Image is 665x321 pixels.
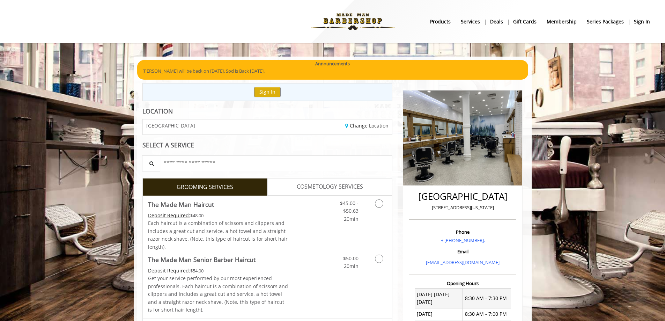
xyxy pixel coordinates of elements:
b: Announcements [315,60,350,67]
b: products [430,18,451,25]
button: Sign In [254,87,281,97]
span: This service needs some Advance to be paid before we block your appointment [148,267,190,274]
td: [DATE] [DATE] [DATE] [415,289,463,308]
span: This service needs some Advance to be paid before we block your appointment [148,212,190,219]
span: $50.00 [343,255,359,262]
b: gift cards [513,18,537,25]
div: $48.00 [148,212,288,219]
span: 20min [344,263,359,269]
b: LOCATION [142,107,173,115]
span: $45.00 - $50.63 [340,200,359,214]
b: Deals [490,18,503,25]
h3: Phone [411,229,515,234]
div: SELECT A SERVICE [142,142,393,148]
td: [DATE] [415,308,463,320]
span: Each haircut is a combination of scissors and clippers and includes a great cut and service, a ho... [148,220,288,250]
p: Get your service performed by our most experienced professionals. Each haircut is a combination o... [148,275,288,314]
a: Productsproducts [425,16,456,27]
h3: Email [411,249,515,254]
button: Service Search [142,155,160,171]
span: GROOMING SERVICES [177,183,233,192]
b: sign in [634,18,650,25]
td: 8:30 AM - 7:00 PM [463,308,511,320]
td: 8:30 AM - 7:30 PM [463,289,511,308]
a: DealsDeals [485,16,508,27]
a: [EMAIL_ADDRESS][DOMAIN_NAME] [426,259,500,265]
span: [GEOGRAPHIC_DATA] [146,123,195,128]
a: + [PHONE_NUMBER]. [441,237,485,243]
a: Gift cardsgift cards [508,16,542,27]
b: Series packages [587,18,624,25]
a: sign insign in [629,16,655,27]
b: Membership [547,18,577,25]
a: Series packagesSeries packages [582,16,629,27]
a: ServicesServices [456,16,485,27]
b: The Made Man Senior Barber Haircut [148,255,256,264]
b: The Made Man Haircut [148,199,214,209]
span: COSMETOLOGY SERVICES [297,182,363,191]
span: 20min [344,216,359,222]
h2: [GEOGRAPHIC_DATA] [411,191,515,202]
p: [STREET_ADDRESS][US_STATE] [411,204,515,211]
h3: Opening Hours [409,281,516,286]
a: Change Location [345,122,389,129]
b: Services [461,18,480,25]
a: MembershipMembership [542,16,582,27]
p: [PERSON_NAME] will be back on [DATE]. Sod is Back [DATE]. [142,67,523,75]
div: $54.00 [148,267,288,275]
img: Made Man Barbershop logo [305,2,401,41]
